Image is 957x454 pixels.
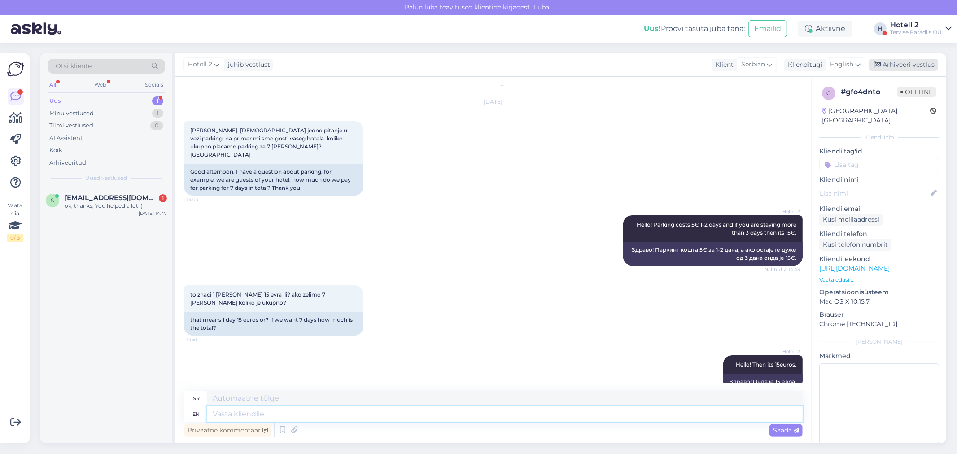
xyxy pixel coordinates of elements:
[827,90,831,96] span: g
[49,134,83,143] div: AI Assistent
[819,351,939,361] p: Märkmed
[819,204,939,214] p: Kliendi email
[736,361,796,368] span: Hello! Then its 15euros.
[741,60,765,70] span: Serbian
[819,264,890,272] a: [URL][DOMAIN_NAME]
[723,374,803,389] div: Здраво! Онда је 15 евра.
[784,60,822,70] div: Klienditugi
[766,208,800,215] span: Hotell 2
[798,21,852,37] div: Aktiivne
[93,79,109,91] div: Web
[86,174,127,182] span: Uued vestlused
[49,146,62,155] div: Kõik
[644,23,745,34] div: Proovi tasuta juba täna:
[819,254,939,264] p: Klienditeekond
[819,133,939,141] div: Kliendi info
[190,291,327,306] span: to znaci 1 [PERSON_NAME] 15 evra ili? ako zelimo 7 [PERSON_NAME] koliko je ukupno?
[65,194,158,202] span: sendzele@gmail.com
[152,109,163,118] div: 1
[822,106,930,125] div: [GEOGRAPHIC_DATA], [GEOGRAPHIC_DATA]
[623,242,803,266] div: Здраво! Паркинг кошта 5€ за 1-2 дана, а ако остајете дуже од 3 дана онда је 15€.
[187,336,220,343] span: 14:51
[184,424,271,437] div: Privaatne kommentaar
[712,60,734,70] div: Klient
[48,79,58,91] div: All
[188,60,212,70] span: Hotell 2
[65,202,167,210] div: ok, thanks, You helped a lot :)
[819,297,939,306] p: Mac OS X 10.15.7
[819,147,939,156] p: Kliendi tag'id
[869,59,938,71] div: Arhiveeri vestlus
[819,319,939,329] p: Chrome [TECHNICAL_ID]
[890,22,942,29] div: Hotell 2
[897,87,936,97] span: Offline
[766,348,800,355] span: Hotell 2
[890,29,942,36] div: Tervise Paradiis OÜ
[820,188,929,198] input: Lisa nimi
[49,158,86,167] div: Arhiveeritud
[819,310,939,319] p: Brauser
[51,197,54,204] span: s
[819,288,939,297] p: Operatsioonisüsteem
[7,61,24,78] img: Askly Logo
[184,312,363,336] div: that means 1 day 15 euros or? if we want 7 days how much is the total?
[224,60,270,70] div: juhib vestlust
[748,20,787,37] button: Emailid
[644,24,661,33] b: Uus!
[7,201,23,242] div: Vaata siia
[49,121,93,130] div: Tiimi vestlused
[49,96,61,105] div: Uus
[830,60,853,70] span: English
[193,406,200,422] div: en
[139,210,167,217] div: [DATE] 14:47
[841,87,897,97] div: # gfo4dnto
[56,61,92,71] span: Otsi kliente
[190,127,349,158] span: [PERSON_NAME]. [DEMOGRAPHIC_DATA] jedno pitanje u vezi parking. na primer mi smo gosti vaseg hote...
[143,79,165,91] div: Socials
[184,98,803,106] div: [DATE]
[819,175,939,184] p: Kliendi nimi
[184,164,363,196] div: Good afternoon. I have a question about parking. for example, we are guests of your hotel. how mu...
[890,22,952,36] a: Hotell 2Tervise Paradiis OÜ
[152,96,163,105] div: 1
[819,239,891,251] div: Küsi telefoninumbrit
[150,121,163,130] div: 0
[193,391,200,406] div: sr
[874,22,887,35] div: H
[187,196,220,203] span: 14:03
[819,158,939,171] input: Lisa tag
[773,426,799,434] span: Saada
[637,221,798,236] span: Hello! Parking costs 5€ 1-2 days and if you are staying more than 3 days then its 15€.
[819,214,883,226] div: Küsi meiliaadressi
[765,266,800,273] span: Nähtud ✓ 14:43
[49,109,94,118] div: Minu vestlused
[819,338,939,346] div: [PERSON_NAME]
[819,229,939,239] p: Kliendi telefon
[532,3,552,11] span: Luba
[819,276,939,284] p: Vaata edasi ...
[7,234,23,242] div: 0 / 3
[159,194,167,202] div: 1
